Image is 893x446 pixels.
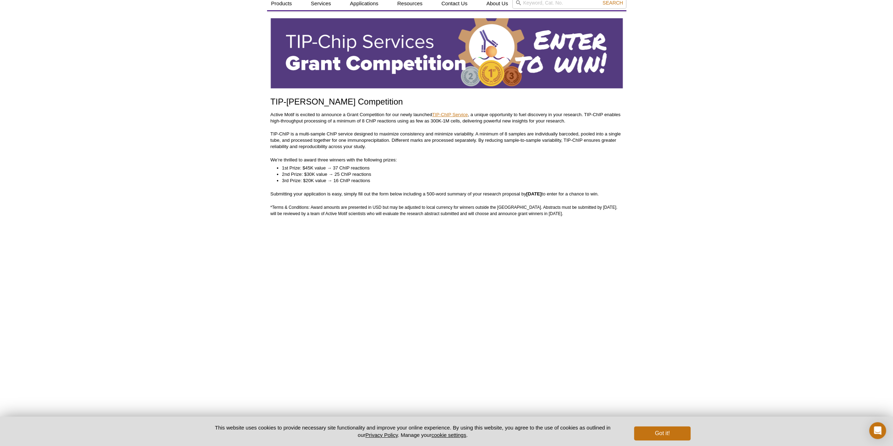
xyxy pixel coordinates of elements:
button: Got it! [634,426,690,440]
p: *Terms & Conditions: Award amounts are presented in USD but may be adjusted to local currency for... [271,204,623,217]
a: Privacy Policy [365,432,398,438]
li: 3rd Prize: $20K value → 16 ChIP reactions [282,178,616,184]
div: Open Intercom Messenger [869,422,886,439]
p: Submitting your application is easy, simply fill out the form below including a 500-word summary ... [271,191,623,197]
p: Active Motif is excited to announce a Grant Competition for our newly launched , a unique opportu... [271,112,623,124]
p: This website uses cookies to provide necessary site functionality and improve your online experie... [203,424,623,439]
img: Active Motif TIP-ChIP Services Grant Competition [271,18,623,88]
p: We’re thrilled to award three winners with the following prizes: [271,157,623,163]
li: 2nd Prize: $30K value → 25 ChIP reactions [282,171,616,178]
strong: [DATE] [526,191,542,197]
li: 1st Prize: $45K value → 37 ChIP reactions [282,165,616,171]
a: TIP-ChIP Service [432,112,468,117]
h1: TIP-[PERSON_NAME] Competition [271,97,623,107]
p: TIP-ChIP is a multi-sample ChIP service designed to maximize consistency and minimize variability... [271,131,623,150]
button: cookie settings [431,432,466,438]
